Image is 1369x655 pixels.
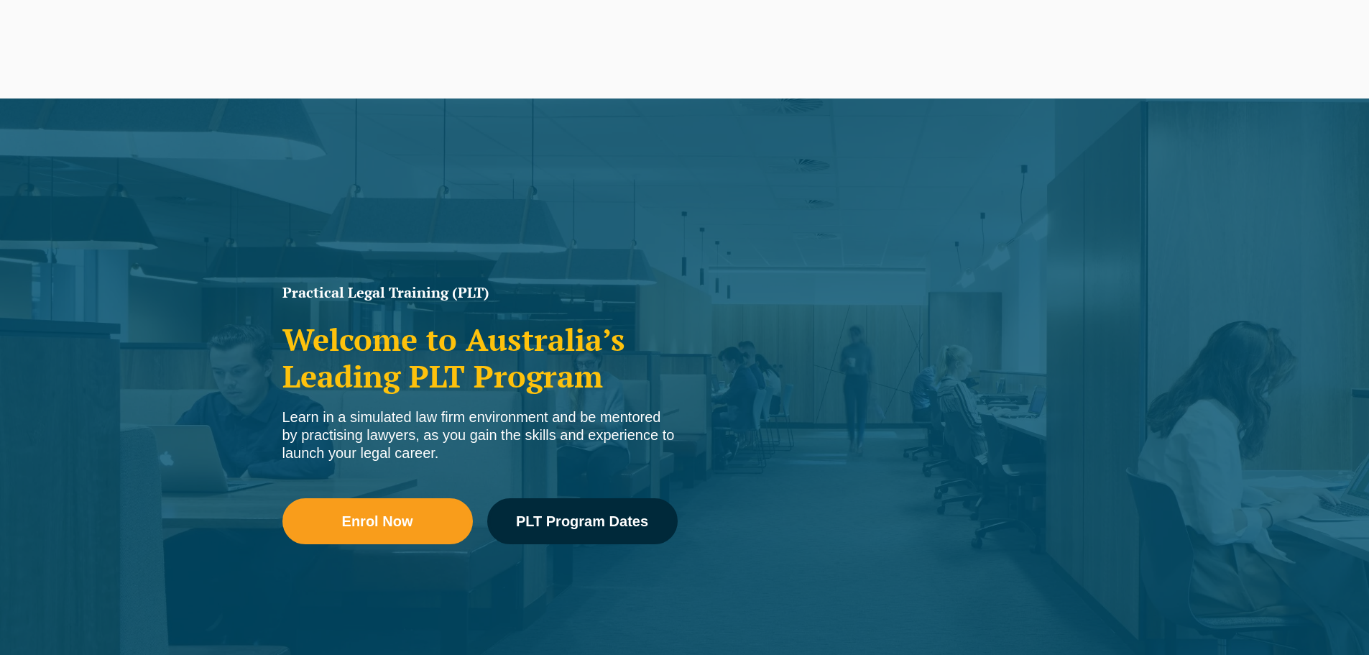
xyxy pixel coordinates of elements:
a: Enrol Now [282,498,473,544]
span: PLT Program Dates [516,514,648,528]
h1: Practical Legal Training (PLT) [282,285,678,300]
h2: Welcome to Australia’s Leading PLT Program [282,321,678,394]
span: Enrol Now [342,514,413,528]
a: PLT Program Dates [487,498,678,544]
div: Learn in a simulated law firm environment and be mentored by practising lawyers, as you gain the ... [282,408,678,462]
